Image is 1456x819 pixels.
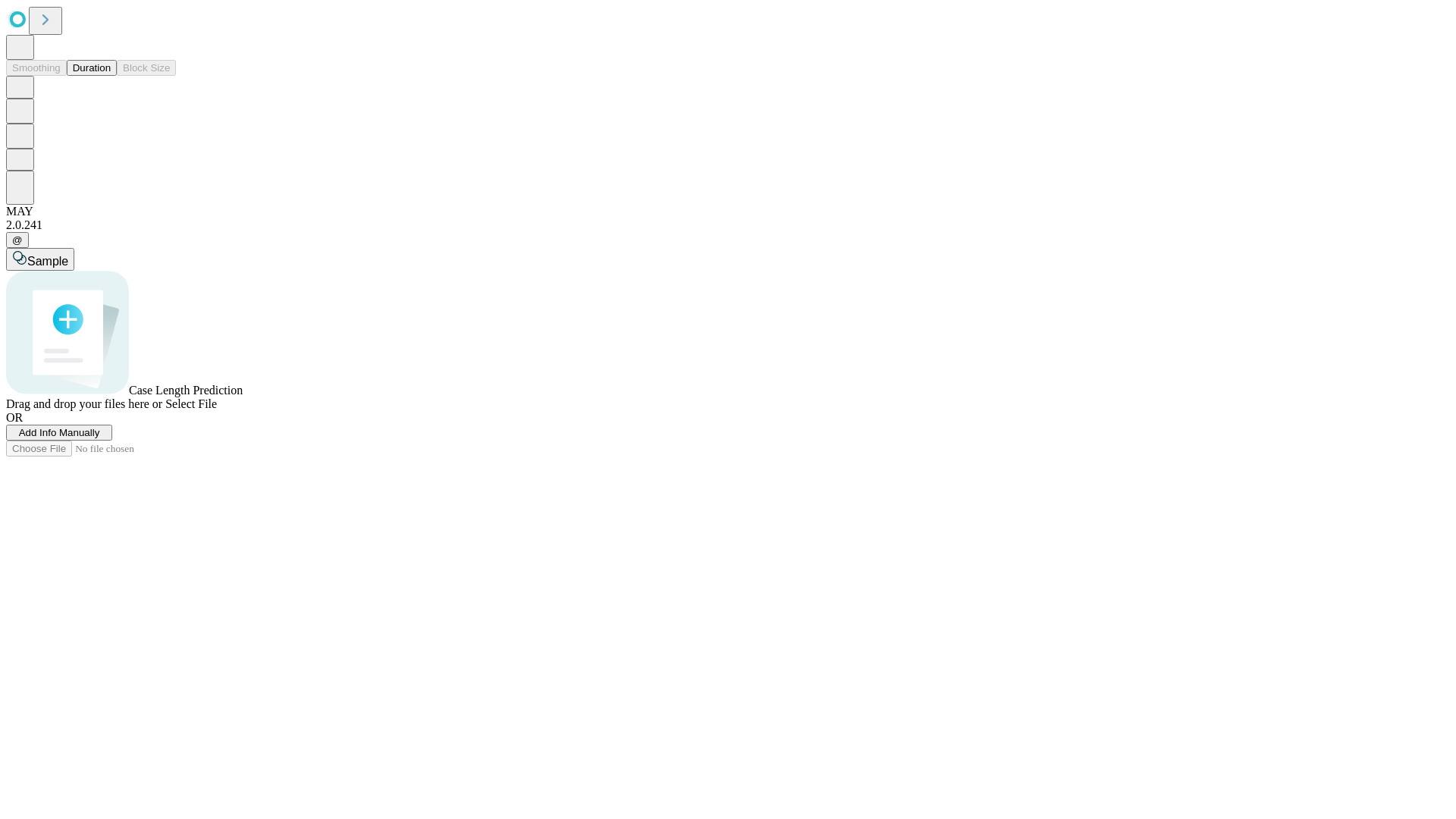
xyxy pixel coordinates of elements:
[6,248,74,271] button: Sample
[117,60,176,76] button: Block Size
[6,218,1450,232] div: 2.0.241
[19,427,100,438] span: Add Info Manually
[165,397,217,410] span: Select File
[67,60,117,76] button: Duration
[6,205,1450,218] div: MAY
[6,60,67,76] button: Smoothing
[27,255,68,268] span: Sample
[6,411,23,424] span: OR
[6,397,162,410] span: Drag and drop your files here or
[12,234,23,246] span: @
[129,384,243,397] span: Case Length Prediction
[6,425,112,441] button: Add Info Manually
[6,232,29,248] button: @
